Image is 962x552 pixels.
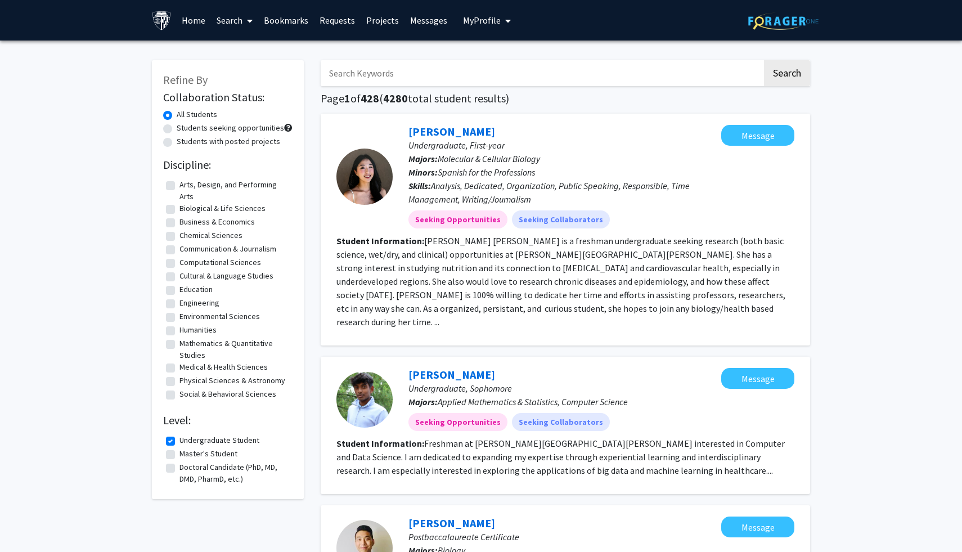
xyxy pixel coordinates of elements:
[404,1,453,40] a: Messages
[408,516,495,530] a: [PERSON_NAME]
[179,216,255,228] label: Business & Economics
[438,153,540,164] span: Molecular & Cellular Biology
[438,396,628,407] span: Applied Mathematics & Statistics, Computer Science
[179,461,290,485] label: Doctoral Candidate (PhD, MD, DMD, PharmD, etc.)
[463,15,501,26] span: My Profile
[361,1,404,40] a: Projects
[512,210,610,228] mat-chip: Seeking Collaborators
[314,1,361,40] a: Requests
[408,153,438,164] b: Majors:
[179,203,266,214] label: Biological & Life Sciences
[179,179,290,203] label: Arts, Design, and Performing Arts
[163,414,293,427] h2: Level:
[177,136,280,147] label: Students with posted projects
[748,12,819,30] img: ForagerOne Logo
[336,235,424,246] b: Student Information:
[179,388,276,400] label: Social & Behavioral Sciences
[721,368,794,389] button: Message Senuka Abeysinghe
[721,517,794,537] button: Message Joon Kim
[179,311,260,322] label: Environmental Sciences
[179,338,290,361] label: Mathematics & Quantitative Studies
[177,109,217,120] label: All Students
[179,257,261,268] label: Computational Sciences
[512,413,610,431] mat-chip: Seeking Collaborators
[408,210,507,228] mat-chip: Seeking Opportunities
[408,531,519,542] span: Postbaccalaureate Certificate
[408,180,431,191] b: Skills:
[764,60,810,86] button: Search
[344,91,350,105] span: 1
[336,438,424,449] b: Student Information:
[179,361,268,373] label: Medical & Health Sciences
[336,235,785,327] fg-read-more: [PERSON_NAME] [PERSON_NAME] is a freshman undergraduate seeking research (both basic science, wet...
[179,243,276,255] label: Communication & Journalism
[179,375,285,387] label: Physical Sciences & Astronomy
[336,438,785,476] fg-read-more: Freshman at [PERSON_NAME][GEOGRAPHIC_DATA][PERSON_NAME] interested in Computer and Data Science. ...
[179,434,259,446] label: Undergraduate Student
[179,297,219,309] label: Engineering
[408,413,507,431] mat-chip: Seeking Opportunities
[361,91,379,105] span: 428
[163,73,208,87] span: Refine By
[408,396,438,407] b: Majors:
[179,284,213,295] label: Education
[179,324,217,336] label: Humanities
[321,60,762,86] input: Search Keywords
[408,140,505,151] span: Undergraduate, First-year
[321,92,810,105] h1: Page of ( total student results)
[383,91,408,105] span: 4280
[177,122,284,134] label: Students seeking opportunities
[408,167,438,178] b: Minors:
[258,1,314,40] a: Bookmarks
[408,383,512,394] span: Undergraduate, Sophomore
[438,167,535,178] span: Spanish for the Professions
[721,125,794,146] button: Message Yoonseo Linda Lee
[211,1,258,40] a: Search
[408,180,690,205] span: Analysis, Dedicated, Organization, Public Speaking, Responsible, Time Management, Writing/Journalism
[163,158,293,172] h2: Discipline:
[163,91,293,104] h2: Collaboration Status:
[408,367,495,382] a: [PERSON_NAME]
[176,1,211,40] a: Home
[179,270,273,282] label: Cultural & Language Studies
[179,448,237,460] label: Master's Student
[152,11,172,30] img: Johns Hopkins University Logo
[408,124,495,138] a: [PERSON_NAME]
[179,230,242,241] label: Chemical Sciences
